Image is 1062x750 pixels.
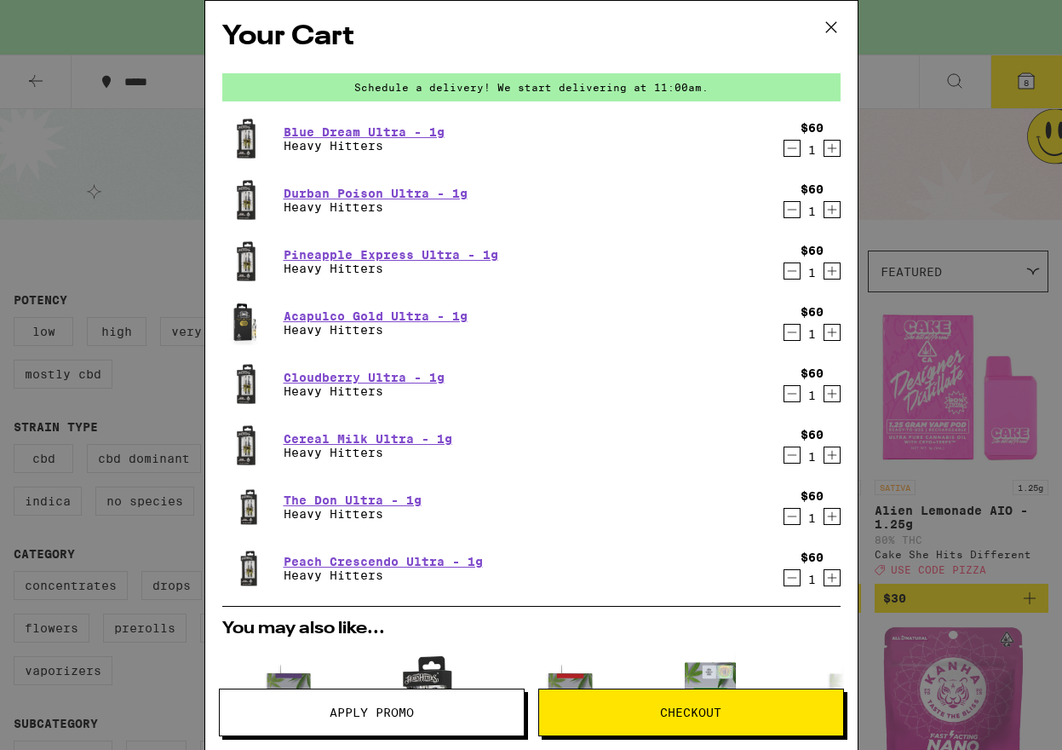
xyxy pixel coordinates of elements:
button: Increment [824,140,841,157]
a: Cereal Milk Ultra - 1g [284,432,452,446]
img: Heavy Hitters - Blue Dream Ultra - 1g [222,115,270,163]
button: Increment [824,385,841,402]
span: Apply Promo [330,707,414,718]
button: Increment [824,447,841,464]
p: Heavy Hitters [284,139,445,153]
button: Increment [824,508,841,525]
h2: Your Cart [222,18,841,56]
div: 1 [801,511,824,525]
button: Decrement [784,324,801,341]
div: $60 [801,428,824,441]
button: Decrement [784,508,801,525]
button: Increment [824,201,841,218]
div: $60 [801,182,824,196]
p: Heavy Hitters [284,200,468,214]
p: Heavy Hitters [284,384,445,398]
div: $60 [801,121,824,135]
button: Decrement [784,140,801,157]
img: Heavy Hitters - Pineapple Express Ultra - 1g [222,238,270,286]
div: 1 [801,143,824,157]
p: Heavy Hitters [284,323,468,337]
div: 1 [801,266,824,280]
button: Decrement [784,201,801,218]
a: Peach Crescendo Ultra - 1g [284,555,483,568]
button: Increment [824,324,841,341]
p: Heavy Hitters [284,507,422,521]
p: Heavy Hitters [284,568,483,582]
button: Decrement [784,262,801,280]
img: Heavy Hitters - Durban Poison Ultra - 1g [222,176,270,224]
p: Heavy Hitters [284,262,498,275]
button: Increment [824,569,841,586]
a: Pineapple Express Ultra - 1g [284,248,498,262]
a: The Don Ultra - 1g [284,493,422,507]
img: Heavy Hitters - The Don Ultra - 1g [222,483,270,531]
div: Schedule a delivery! We start delivering at 11:00am. [222,73,841,101]
button: Decrement [784,385,801,402]
a: Durban Poison Ultra - 1g [284,187,468,200]
p: Heavy Hitters [284,446,452,459]
div: 1 [801,327,824,341]
img: Heavy Hitters - Cloudberry Ultra - 1g [222,361,270,408]
div: 1 [801,450,824,464]
div: $60 [801,551,824,564]
div: 1 [801,573,824,586]
a: Acapulco Gold Ultra - 1g [284,309,468,323]
a: Blue Dream Ultra - 1g [284,125,445,139]
button: Apply Promo [219,689,525,736]
button: Decrement [784,447,801,464]
div: $60 [801,366,824,380]
h2: You may also like... [222,620,841,637]
div: $60 [801,244,824,257]
img: Heavy Hitters - Cereal Milk Ultra - 1g [222,422,270,470]
div: 1 [801,205,824,218]
button: Increment [824,262,841,280]
button: Checkout [538,689,844,736]
div: $60 [801,305,824,319]
a: Cloudberry Ultra - 1g [284,371,445,384]
button: Decrement [784,569,801,586]
div: $60 [801,489,824,503]
img: Heavy Hitters - Acapulco Gold Ultra - 1g [222,299,270,347]
div: 1 [801,389,824,402]
img: Heavy Hitters - Peach Crescendo Ultra - 1g [222,545,270,592]
span: Checkout [660,707,721,718]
